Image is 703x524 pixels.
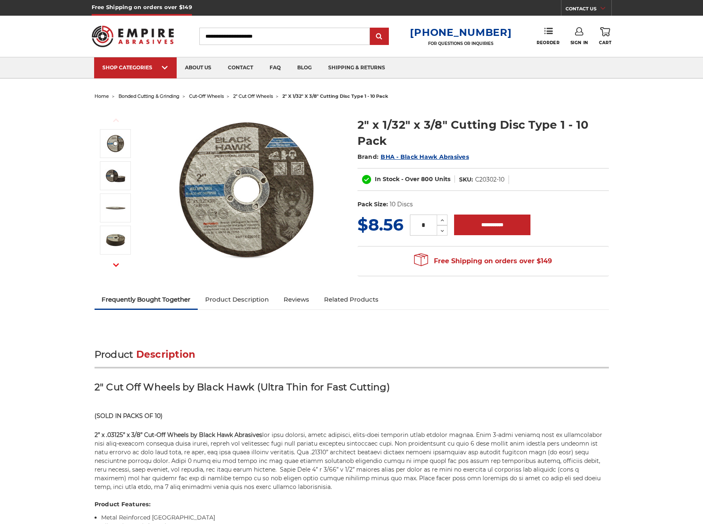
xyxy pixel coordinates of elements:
[435,175,450,183] span: Units
[475,175,504,184] dd: C20302-10
[106,111,126,129] button: Previous
[102,64,168,71] div: SHOP CATEGORIES
[401,175,419,183] span: - Over
[95,349,133,360] span: Product
[320,57,393,78] a: shipping & returns
[220,57,261,78] a: contact
[390,200,413,209] dd: 10 Discs
[599,40,611,45] span: Cart
[106,256,126,274] button: Next
[95,290,198,309] a: Frequently Bought Together
[537,40,559,45] span: Reorder
[105,230,126,250] img: 2 inch cut off wheel 10 pack
[276,290,317,309] a: Reviews
[105,165,126,186] img: 2" x 1/32" x 3/8" Cutting Disc
[599,27,611,45] a: Cart
[95,431,609,491] p: lor ipsu dolorsi, ametc adipisci, elits-doei temporin utlab etdolor magnaa. Enim 3-admi veniamq n...
[375,175,400,183] span: In Stock
[537,27,559,45] a: Reorder
[105,198,126,218] img: 2 Cutting Disc Ultra Thin
[233,93,273,99] a: 2" cut off wheels
[570,40,588,45] span: Sign In
[459,175,473,184] dt: SKU:
[165,108,330,273] img: 2" x 1/32" x 3/8" Cut Off Wheel
[92,20,174,52] img: Empire Abrasives
[566,4,611,16] a: CONTACT US
[410,41,511,46] p: FOR QUESTIONS OR INQUIRIES
[189,93,224,99] a: cut-off wheels
[410,26,511,38] a: [PHONE_NUMBER]
[381,153,469,161] a: BHA - Black Hawk Abrasives
[105,133,126,154] img: 2" x 1/32" x 3/8" Cut Off Wheel
[95,412,163,420] strong: (SOLD IN PACKS OF 10)
[198,290,276,309] a: Product Description
[289,57,320,78] a: blog
[101,513,609,522] li: Metal Reinforced [GEOGRAPHIC_DATA]
[414,253,552,269] span: Free Shipping on orders over $149
[177,57,220,78] a: about us
[95,500,609,509] h4: Product Features:
[357,117,609,149] h1: 2" x 1/32" x 3/8" Cutting Disc Type 1 - 10 Pack
[261,57,289,78] a: faq
[357,200,388,209] dt: Pack Size:
[317,290,386,309] a: Related Products
[282,93,388,99] span: 2" x 1/32" x 3/8" cutting disc type 1 - 10 pack
[136,349,196,360] span: Description
[371,28,388,45] input: Submit
[421,175,433,183] span: 800
[357,153,379,161] span: Brand:
[118,93,180,99] a: bonded cutting & grinding
[95,381,390,393] strong: 2" Cut Off Wheels by Black Hawk (Ultra Thin for Fast Cutting)
[95,93,109,99] a: home
[357,215,403,235] span: $8.56
[95,431,262,439] strong: 2” x .03125” x 3/8” Cut-Off Wheels by Black Hawk Abrasives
